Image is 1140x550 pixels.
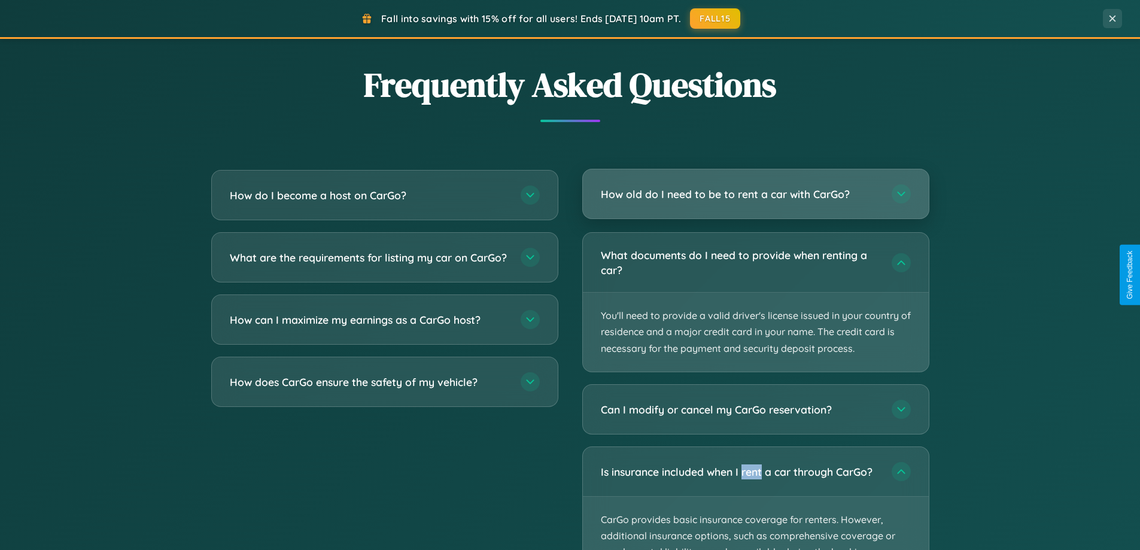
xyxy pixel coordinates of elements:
button: FALL15 [690,8,740,29]
span: Fall into savings with 15% off for all users! Ends [DATE] 10am PT. [381,13,681,25]
h3: What are the requirements for listing my car on CarGo? [230,250,509,265]
h3: How does CarGo ensure the safety of my vehicle? [230,375,509,390]
h2: Frequently Asked Questions [211,62,929,108]
h3: How can I maximize my earnings as a CarGo host? [230,312,509,327]
h3: Is insurance included when I rent a car through CarGo? [601,464,880,479]
h3: How old do I need to be to rent a car with CarGo? [601,187,880,202]
h3: Can I modify or cancel my CarGo reservation? [601,402,880,417]
h3: What documents do I need to provide when renting a car? [601,248,880,277]
div: Give Feedback [1126,251,1134,299]
h3: How do I become a host on CarGo? [230,188,509,203]
p: You'll need to provide a valid driver's license issued in your country of residence and a major c... [583,293,929,372]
